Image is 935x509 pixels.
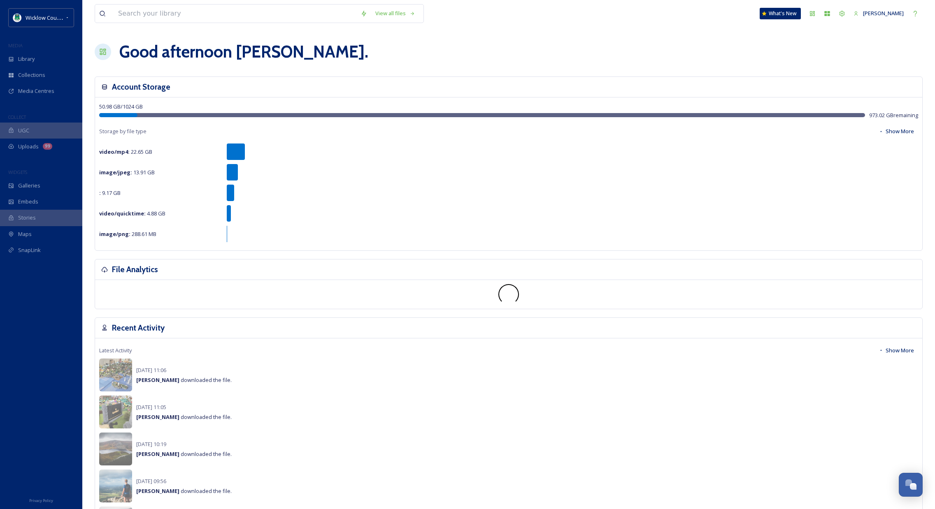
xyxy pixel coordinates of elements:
strong: video/mp4 : [99,148,130,155]
span: SnapLink [18,246,41,254]
span: Storage by file type [99,127,147,135]
span: [DATE] 10:19 [136,440,166,448]
span: downloaded the file. [136,376,232,384]
a: What's New [760,8,801,19]
span: 50.98 GB / 1024 GB [99,103,143,110]
h3: Recent Activity [112,322,165,334]
strong: image/jpeg : [99,169,132,176]
span: Uploads [18,143,39,150]
span: WIDGETS [8,169,27,175]
span: Collections [18,71,45,79]
img: DJI_0097.jpg [99,433,132,465]
h3: File Analytics [112,264,158,275]
h1: Good afternoon [PERSON_NAME] . [119,39,368,64]
span: 4.88 GB [99,210,165,217]
span: 22.65 GB [99,148,152,155]
strong: [PERSON_NAME] [136,376,179,384]
span: 973.02 GB remaining [869,111,918,119]
span: Wicklow County Council [26,14,84,21]
span: COLLECT [8,114,26,120]
img: 4cf533bf-a2af-451e-8614-d757eb016fda.jpg [99,359,132,391]
span: [DATE] 11:06 [136,366,166,374]
span: [DATE] 11:05 [136,403,166,411]
span: Maps [18,230,32,238]
span: Media Centres [18,87,54,95]
img: Sugarloaf3.jpg [99,470,132,502]
button: Open Chat [899,473,923,497]
span: Latest Activity [99,347,132,354]
strong: : [99,189,101,197]
span: UGC [18,127,29,134]
span: downloaded the file. [136,413,232,421]
a: View all files [371,5,419,21]
span: [PERSON_NAME] [863,9,904,17]
img: download%20(9).png [13,14,21,22]
h3: Account Storage [112,81,170,93]
span: 13.91 GB [99,169,155,176]
button: Show More [875,342,918,359]
a: [PERSON_NAME] [849,5,908,21]
input: Search your library [114,5,356,23]
div: 99 [43,143,52,150]
strong: [PERSON_NAME] [136,450,179,458]
a: Privacy Policy [29,495,53,505]
button: Show More [875,123,918,139]
strong: video/quicktime : [99,210,146,217]
strong: [PERSON_NAME] [136,487,179,495]
span: Embeds [18,198,38,206]
span: downloaded the file. [136,487,232,495]
span: Privacy Policy [29,498,53,503]
span: 9.17 GB [99,189,121,197]
img: e8eb2a9e-f2f0-4ca2-b22d-4fd10de18745.jpg [99,396,132,428]
span: Stories [18,214,36,222]
span: Library [18,55,35,63]
span: downloaded the file. [136,450,232,458]
span: MEDIA [8,42,23,49]
span: [DATE] 09:56 [136,477,166,485]
span: 288.61 MB [99,230,156,238]
span: Galleries [18,182,40,190]
strong: [PERSON_NAME] [136,413,179,421]
strong: image/png : [99,230,130,238]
